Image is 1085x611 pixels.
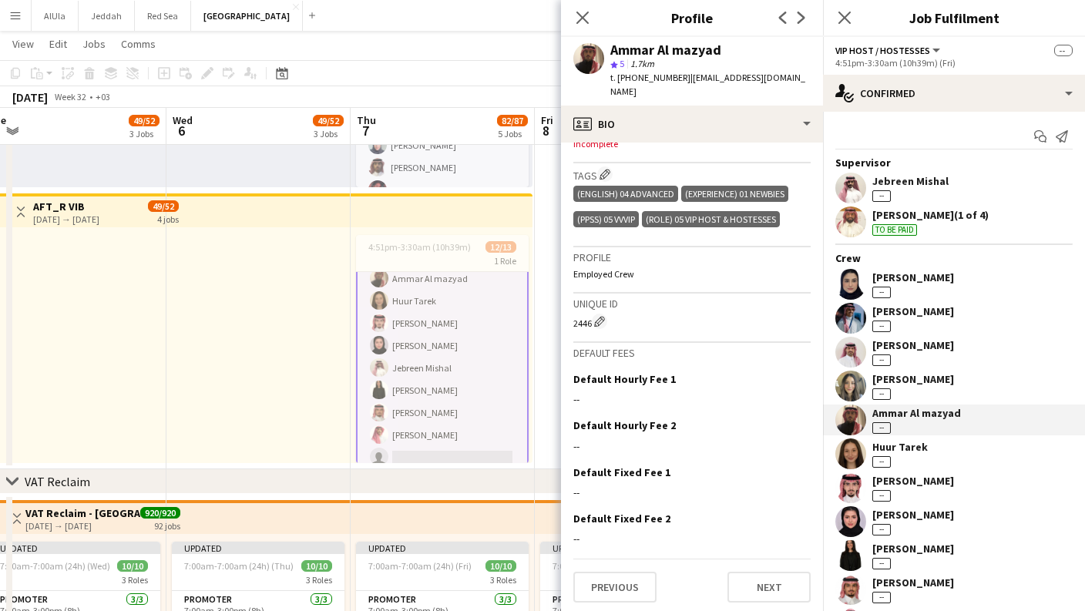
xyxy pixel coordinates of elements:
[140,507,180,519] span: 920/920
[170,122,193,139] span: 6
[835,45,942,56] button: VIP Host / Hostesses
[43,34,73,54] a: Edit
[76,34,112,54] a: Jobs
[573,392,811,406] div: --
[32,1,79,31] button: AlUla
[573,512,670,525] h3: Default Fixed Fee 2
[82,37,106,51] span: Jobs
[49,37,67,51] span: Edit
[1054,45,1073,56] span: --
[354,122,376,139] span: 7
[872,456,891,468] div: --
[573,250,811,264] h3: Profile
[497,115,528,126] span: 82/87
[872,406,961,420] div: Ammar Al mazyad
[172,542,344,554] div: Updated
[823,156,1085,170] div: Supervisor
[6,34,40,54] a: View
[154,519,180,532] div: 92 jobs
[33,213,99,225] div: [DATE] → [DATE]
[573,465,670,479] h3: Default Fixed Fee 1
[573,314,811,329] div: 2446
[872,542,954,556] div: [PERSON_NAME]
[573,268,811,280] p: Employed Crew
[872,354,891,366] div: --
[573,297,811,311] h3: Unique ID
[540,542,713,554] div: Updated
[872,508,954,522] div: [PERSON_NAME]
[872,592,891,603] div: --
[872,338,954,352] div: [PERSON_NAME]
[610,72,805,97] span: | [EMAIL_ADDRESS][DOMAIN_NAME]
[872,270,954,284] div: [PERSON_NAME]
[727,572,811,603] button: Next
[642,211,780,227] div: (Role) 05 VIP Host & Hostesses
[872,372,954,386] div: [PERSON_NAME]
[356,235,529,463] app-job-card: 4:51pm-3:30am (10h39m) (Fri)12/131 Role[PERSON_NAME][PERSON_NAME]Ammar Al mazyadHuur Tarek[PERSON...
[627,58,657,69] span: 1.7km
[872,422,891,434] div: --
[620,58,624,69] span: 5
[184,560,294,572] span: 7:00am-7:00am (24h) (Thu)
[823,8,1085,28] h3: Job Fulfilment
[573,439,811,453] div: --
[573,166,811,183] h3: Tags
[306,574,332,586] span: 3 Roles
[872,388,891,400] div: --
[681,186,788,202] div: (Experience) 01 Newbies
[191,1,303,31] button: [GEOGRAPHIC_DATA]
[122,574,148,586] span: 3 Roles
[872,474,954,488] div: [PERSON_NAME]
[135,1,191,31] button: Red Sea
[872,208,989,222] div: [PERSON_NAME] (1 of 4)
[541,113,553,127] span: Fri
[12,89,48,105] div: [DATE]
[610,43,721,57] div: Ammar Al mazyad
[148,200,179,212] span: 49/52
[129,115,160,126] span: 49/52
[872,524,891,535] div: --
[357,113,376,127] span: Thu
[610,72,690,83] span: t. [PHONE_NUMBER]
[314,128,343,139] div: 3 Jobs
[573,138,811,149] p: Incomplete
[872,190,891,202] div: --
[12,37,34,51] span: View
[79,1,135,31] button: Jeddah
[173,113,193,127] span: Wed
[872,287,891,298] div: --
[25,474,90,489] div: VAT Reclaim
[823,75,1085,112] div: Confirmed
[25,520,140,532] div: [DATE] → [DATE]
[356,150,529,474] app-card-role: [PERSON_NAME][PERSON_NAME]Ammar Al mazyadHuur Tarek[PERSON_NAME][PERSON_NAME]Jebreen Mishal[PERSO...
[33,200,99,213] h3: AFT_R VIB
[561,106,823,143] div: Bio
[117,560,148,572] span: 10/10
[539,122,553,139] span: 8
[25,506,140,520] h3: VAT Reclaim - [GEOGRAPHIC_DATA]
[573,186,678,202] div: (English) 04 Advanced
[485,560,516,572] span: 10/10
[573,418,676,432] h3: Default Hourly Fee 2
[51,91,89,102] span: Week 32
[115,34,162,54] a: Comms
[573,572,657,603] button: Previous
[823,251,1085,265] div: Crew
[494,255,516,267] span: 1 Role
[561,8,823,28] h3: Profile
[368,560,472,572] span: 7:00am-7:00am (24h) (Fri)
[872,490,891,502] div: --
[157,212,179,225] div: 4 jobs
[872,576,954,589] div: [PERSON_NAME]
[835,45,930,56] span: VIP Host / Hostesses
[872,174,949,188] div: Jebreen Mishal
[835,57,1073,69] div: 4:51pm-3:30am (10h39m) (Fri)
[872,558,891,569] div: --
[129,128,159,139] div: 3 Jobs
[498,128,527,139] div: 5 Jobs
[573,372,676,386] h3: Default Hourly Fee 1
[573,211,639,227] div: (PPSS) 05 VVVIP
[368,241,485,253] span: 4:51pm-3:30am (10h39m) (Fri)
[872,224,917,236] div: To be paid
